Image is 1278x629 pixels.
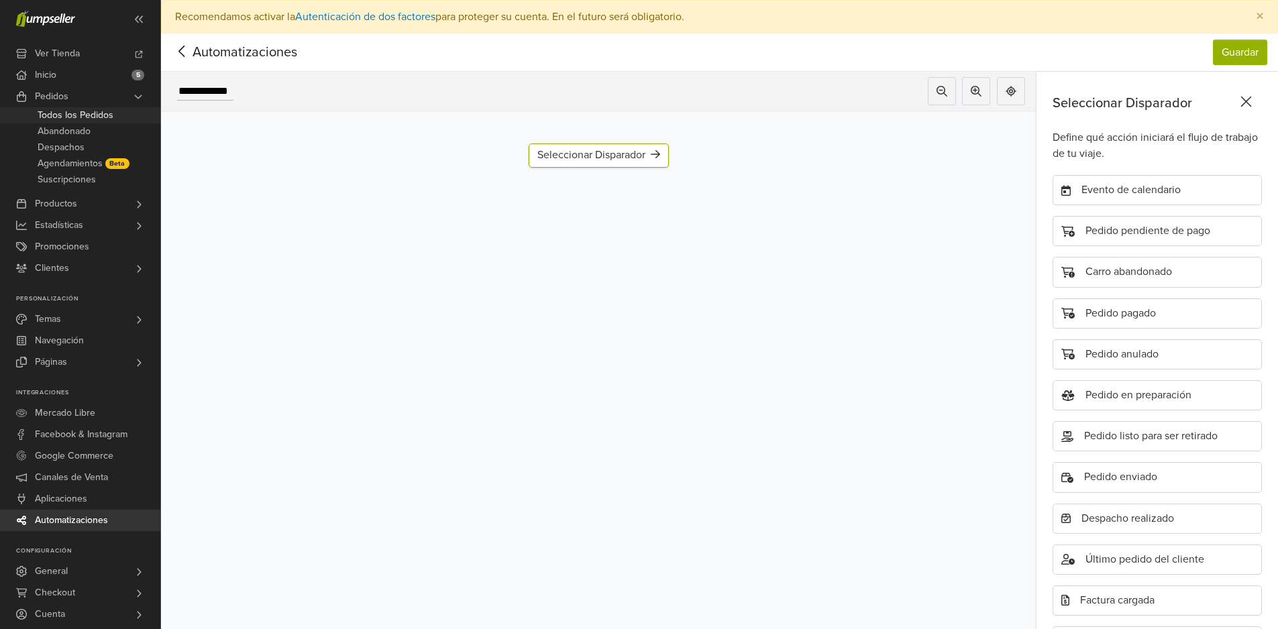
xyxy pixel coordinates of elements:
[35,604,65,625] span: Cuenta
[1053,129,1262,162] div: Define qué acción iniciará el flujo de trabajo de tu viaje.
[35,402,95,424] span: Mercado Libre
[16,547,160,555] p: Configuración
[16,295,160,303] p: Personalización
[1053,504,1262,534] div: Despacho realizado
[1053,545,1262,575] div: Último pedido del cliente
[35,215,83,236] span: Estadísticas
[529,144,669,168] div: Seleccionar Disparador
[1053,421,1262,451] div: Pedido listo para ser retirado
[1242,1,1277,33] button: Close
[1053,339,1262,369] div: Pedido anulado
[35,43,80,64] span: Ver Tienda
[35,488,87,510] span: Aplicaciones
[35,236,89,258] span: Promociones
[131,70,144,80] span: 5
[172,42,276,62] span: Automatizaciones
[35,351,67,373] span: Páginas
[1053,175,1262,205] div: Evento de calendario
[1053,462,1262,492] div: Pedido enviado
[38,123,91,139] span: Abandonado
[1053,380,1262,410] div: Pedido en preparación
[35,258,69,279] span: Clientes
[35,510,108,531] span: Automatizaciones
[38,139,85,156] span: Despachos
[295,10,435,23] a: Autenticación de dos factores
[35,424,127,445] span: Facebook & Instagram
[35,561,68,582] span: General
[35,445,113,467] span: Google Commerce
[35,64,56,86] span: Inicio
[1053,298,1262,329] div: Pedido pagado
[1053,93,1257,113] div: Seleccionar Disparador
[35,308,61,330] span: Temas
[1213,40,1267,65] button: Guardar
[1053,216,1262,246] div: Pedido pendiente de pago
[35,467,108,488] span: Canales de Venta
[35,86,68,107] span: Pedidos
[35,330,84,351] span: Navegación
[1256,7,1264,26] span: ×
[38,172,96,188] span: Suscripciones
[38,156,103,172] span: Agendamientos
[105,158,129,169] span: Beta
[1053,585,1262,616] div: Factura cargada
[38,107,113,123] span: Todos los Pedidos
[1053,257,1262,287] div: Carro abandonado
[35,582,75,604] span: Checkout
[16,389,160,397] p: Integraciones
[35,193,77,215] span: Productos
[537,149,660,162] div: Seleccionar Disparador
